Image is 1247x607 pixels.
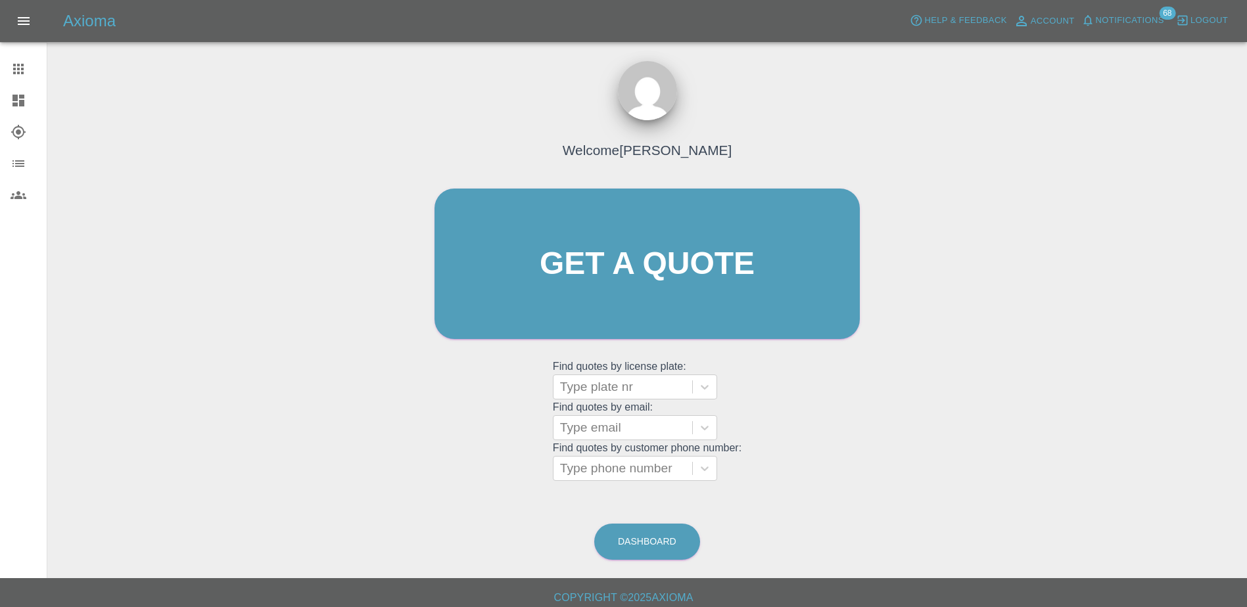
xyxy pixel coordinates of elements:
[1190,13,1228,28] span: Logout
[1031,14,1075,29] span: Account
[1173,11,1231,31] button: Logout
[924,13,1006,28] span: Help & Feedback
[906,11,1010,31] button: Help & Feedback
[563,140,732,160] h4: Welcome [PERSON_NAME]
[594,524,700,560] a: Dashboard
[435,189,860,339] a: Get a quote
[553,361,741,399] grid: Find quotes by license plate:
[1159,7,1175,20] span: 68
[1096,13,1164,28] span: Notifications
[553,401,741,440] grid: Find quotes by email:
[11,589,1236,607] h6: Copyright © 2025 Axioma
[1078,11,1167,31] button: Notifications
[8,5,39,37] button: Open drawer
[63,11,116,32] h5: Axioma
[618,61,677,120] img: ...
[1010,11,1078,32] a: Account
[553,442,741,481] grid: Find quotes by customer phone number:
